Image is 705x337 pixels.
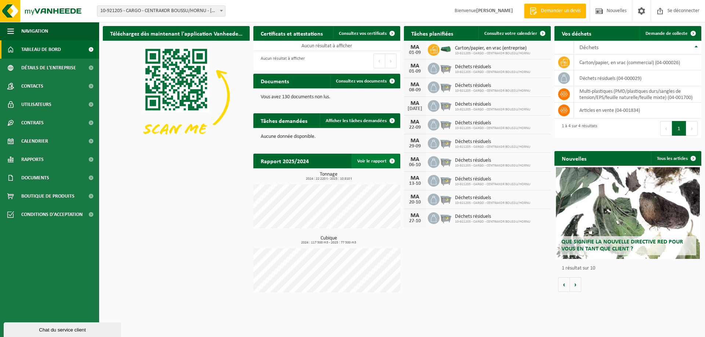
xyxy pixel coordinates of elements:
font: 20-10 [409,199,421,205]
img: WB-2500-GAL-GY-04 [440,211,452,224]
font: 10-921205 - CARGO - CENTRAKOR BOUSSU/HORNU [455,70,530,74]
font: Tâches demandées [261,118,307,124]
font: Vos déchets [562,31,591,37]
font: Consultez vos documents [336,79,387,84]
font: Tâches planifiées [411,31,453,37]
font: Demander un devis [541,8,581,14]
img: WB-2500-GAL-GY-04 [440,136,452,149]
iframe: widget de discussion [4,321,123,337]
font: 1 à 4 sur 4 résultats [562,124,597,128]
span: 10-921205 - CARGO - CENTRAKOR BOUSSU/HORNU - HORNU [97,6,225,17]
a: Voir le rapport [351,154,399,168]
font: Conditions d'acceptation [21,212,83,217]
font: 08-09 [409,87,421,93]
font: 10-921205 - CARGO - CENTRAKOR BOUSSU/HORNU [455,107,530,111]
a: Demande de collecte [640,26,701,41]
img: HK-XK-22-GN-00 [440,46,452,52]
font: Déchets résiduels [455,139,491,144]
a: Tous les articles [651,151,701,166]
font: 2024 : 22 220 t - 2025 : 10 810 t [306,177,352,181]
font: Calendrier [21,139,48,144]
font: Détails de l'entreprise [21,65,76,71]
a: Que signifie la nouvelle directive RED pour vous en tant que client ? [556,167,700,259]
font: Navigation [21,29,48,34]
font: Voir le rapport [357,159,387,164]
img: WB-2500-GAL-GY-04 [440,99,452,111]
font: Déchets résiduels [455,64,491,70]
font: Afficher les tâches demandées [326,118,387,123]
font: Déchets résiduels [455,176,491,182]
img: WB-2500-GAL-GY-04 [440,174,452,186]
img: WB-2500-GAL-GY-04 [440,193,452,205]
font: 22-09 [409,125,421,130]
font: MA [411,119,419,125]
font: Consultez vos certificats [339,31,387,36]
font: articles en vente (04-001834) [579,108,640,113]
font: Aucun résultat à afficher [301,43,352,49]
button: Précédent [373,54,385,68]
font: Certificats et attestations [261,31,323,37]
font: Tous les articles [657,156,688,161]
font: [DATE] [408,106,422,111]
font: Déchets résiduels [455,195,491,201]
font: Déchets résiduels [455,120,491,126]
font: déchets résiduels (04-000029) [579,76,641,81]
font: MA [411,100,419,106]
font: Documents [261,79,289,85]
font: carton/papier, en vrac (commercial) (04-000026) [579,60,680,65]
font: Rapports [21,157,44,162]
font: MA [411,213,419,219]
button: Suivant [385,54,397,68]
font: Nouvelles [607,8,626,14]
font: Utilisateurs [21,102,51,107]
font: 27-10 [409,218,421,224]
font: Consultez votre calendrier [484,31,537,36]
img: WB-2500-GAL-GY-04 [440,80,452,93]
font: Bienvenue [455,8,476,14]
font: Aucune donnée disponible. [261,134,316,139]
font: 01-09 [409,69,421,74]
font: 10-921205 - CARGO - CENTRAKOR BOUSSU/HORNU [455,126,530,130]
a: Afficher les tâches demandées [320,113,399,128]
font: Rapport 2025/2024 [261,159,309,165]
font: Documents [21,175,49,181]
button: 1 [672,121,686,136]
font: Aucun résultat à afficher [261,56,305,61]
font: MA [411,138,419,144]
button: Suivant [686,121,698,136]
img: Téléchargez l'application VHEPlus [103,41,250,151]
font: Déchets résiduels [455,158,491,163]
font: Nouvelles [562,156,586,162]
font: Tonnage [320,172,337,177]
font: Déchets [579,45,599,51]
font: 1 résultat sur 10 [562,265,595,271]
font: MA [411,194,419,200]
font: Déchets résiduels [455,214,491,219]
font: Se déconnecter [668,8,699,14]
button: Précédent [660,121,672,136]
a: Consultez vos documents [330,74,399,88]
font: multi-plastiques (PMD/plastiques durs/sangles de tension/EPS/feuille naturelle/feuille mixte) (04... [579,89,693,100]
a: Consultez votre calendrier [478,26,550,41]
font: [PERSON_NAME] [476,8,513,14]
img: WB-2500-GAL-GY-04 [440,62,452,74]
font: 13-10 [409,181,421,186]
font: 10-921205 - CARGO - CENTRAKOR BOUSSU/HORNU [455,182,530,186]
font: MA [411,157,419,162]
font: MA [411,63,419,69]
font: 06-10 [409,162,421,168]
font: MA [411,175,419,181]
font: Vous avez 130 documents non lus. [261,94,330,100]
img: WB-2500-GAL-GY-04 [440,118,452,130]
font: Téléchargez dès maintenant l'application Vanheede+ ! [110,31,245,37]
font: Déchets résiduels [455,102,491,107]
font: 10-921205 - CARGO - CENTRAKOR BOUSSU/HORNU [455,201,530,205]
font: 10-921205 - CARGO - CENTRAKOR BOUSSU/HORNU [455,220,530,224]
font: 10-921205 - CARGO - CENTRAKOR BOUSSU/HORNU [455,51,530,55]
font: MA [411,44,419,50]
a: Demander un devis [524,4,586,18]
font: 10-921205 - CARGO - CENTRAKOR BOUSSU/HORNU [455,89,530,93]
font: Déchets résiduels [455,83,491,88]
font: 10-921205 - CARGO - CENTRAKOR BOUSSU/HORNU - [GEOGRAPHIC_DATA] [100,8,255,14]
font: Tableau de bord [21,47,61,52]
